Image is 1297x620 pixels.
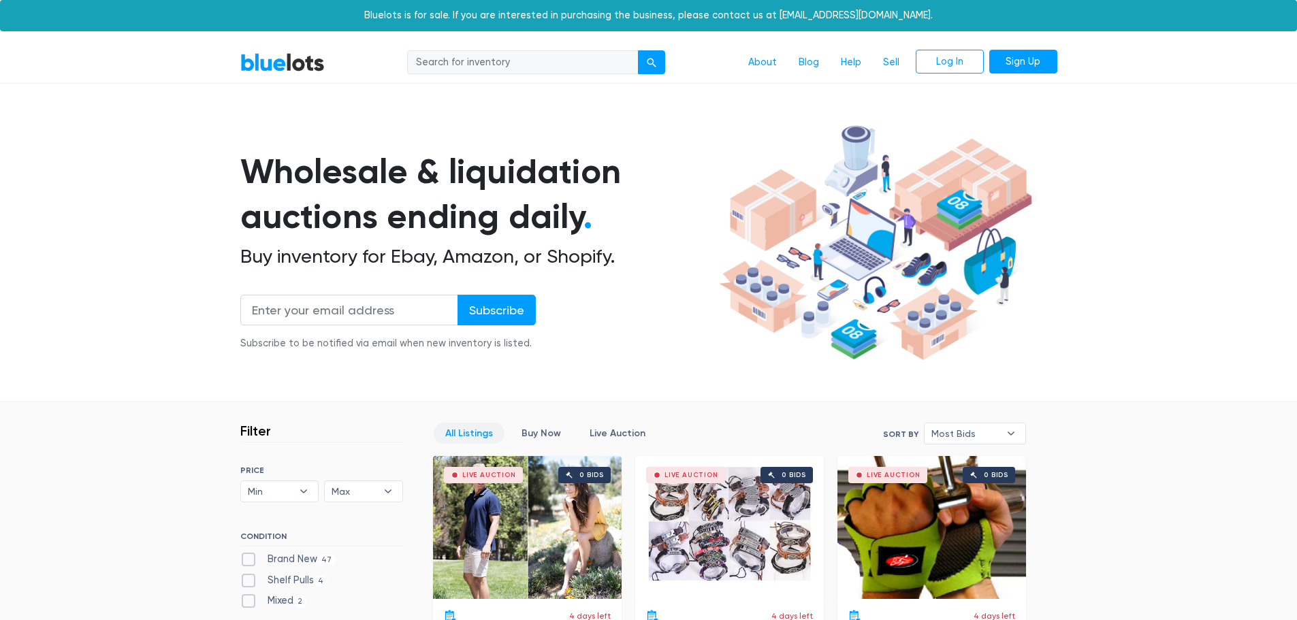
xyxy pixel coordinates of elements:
b: ▾ [997,423,1025,444]
label: Brand New [240,552,336,567]
label: Mixed [240,593,307,608]
a: Live Auction 0 bids [635,456,824,599]
a: About [737,50,788,76]
h2: Buy inventory for Ebay, Amazon, or Shopify. [240,245,714,268]
label: Shelf Pulls [240,573,328,588]
a: Help [830,50,872,76]
img: hero-ee84e7d0318cb26816c560f6b4441b76977f77a177738b4e94f68c95b2b83dbb.png [714,119,1037,367]
span: Max [332,481,377,502]
span: . [583,196,592,237]
a: All Listings [434,423,505,444]
span: Most Bids [931,423,999,444]
span: 2 [293,597,307,608]
a: Buy Now [510,423,573,444]
a: Log In [916,50,984,74]
span: 47 [317,555,336,566]
a: Sell [872,50,910,76]
input: Subscribe [458,295,536,325]
div: 0 bids [579,472,604,478]
b: ▾ [289,481,318,502]
h6: PRICE [240,466,403,475]
span: 4 [314,576,328,587]
span: Min [248,481,293,502]
div: Live Auction [867,472,920,478]
div: Live Auction [664,472,718,478]
div: 0 bids [782,472,806,478]
div: Subscribe to be notified via email when new inventory is listed. [240,336,536,351]
input: Search for inventory [407,50,639,75]
a: Live Auction 0 bids [837,456,1026,599]
a: BlueLots [240,52,325,72]
h6: CONDITION [240,532,403,546]
h1: Wholesale & liquidation auctions ending daily [240,149,714,240]
div: 0 bids [984,472,1008,478]
a: Sign Up [989,50,1057,74]
a: Live Auction [578,423,657,444]
a: Blog [788,50,830,76]
label: Sort By [883,428,918,440]
div: Live Auction [462,472,516,478]
input: Enter your email address [240,295,458,325]
a: Live Auction 0 bids [433,456,622,599]
h3: Filter [240,423,271,439]
b: ▾ [374,481,402,502]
